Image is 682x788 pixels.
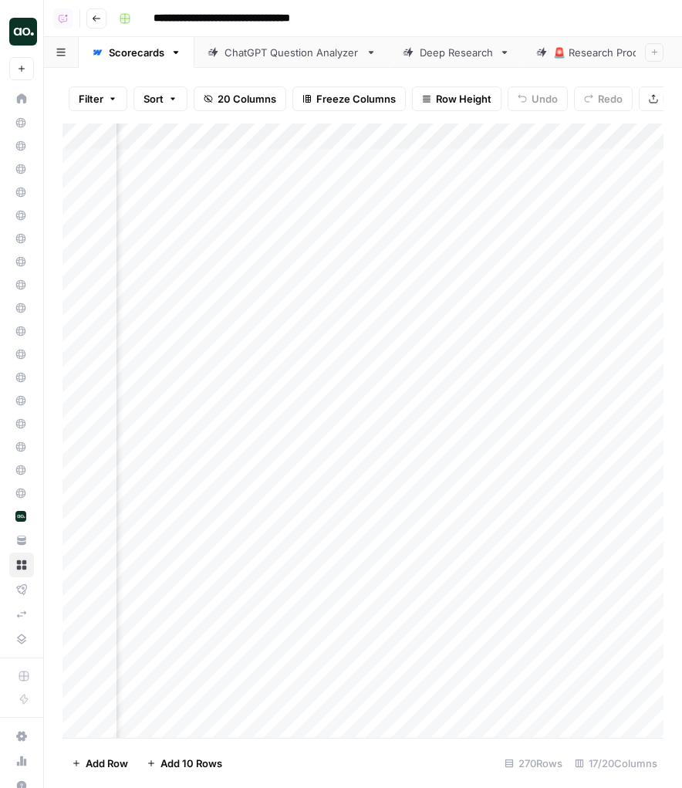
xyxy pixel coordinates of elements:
[160,756,222,771] span: Add 10 Rows
[508,86,568,111] button: Undo
[143,91,164,107] span: Sort
[390,37,523,68] a: Deep Research
[420,45,493,60] div: Deep Research
[9,86,34,111] a: Home
[9,724,34,749] a: Settings
[292,86,406,111] button: Freeze Columns
[498,751,569,776] div: 270 Rows
[69,86,127,111] button: Filter
[9,749,34,773] a: Usage
[574,86,633,111] button: Redo
[62,751,137,776] button: Add Row
[436,91,491,107] span: Row Height
[79,91,103,107] span: Filter
[15,511,26,522] img: yjux4x3lwinlft1ym4yif8lrli78
[316,91,396,107] span: Freeze Columns
[225,45,360,60] div: ChatGPT Question Analyzer
[569,751,663,776] div: 17/20 Columns
[598,91,623,107] span: Redo
[137,751,231,776] button: Add 10 Rows
[9,577,34,602] a: Flightpath
[79,37,194,68] a: Scorecards
[9,627,34,651] a: Data Library
[9,18,37,46] img: AirOps Logo
[218,91,276,107] span: 20 Columns
[9,602,34,627] a: Syncs
[86,756,128,771] span: Add Row
[133,86,187,111] button: Sort
[9,528,34,553] a: Your Data
[109,45,164,60] div: Scorecards
[194,86,286,111] button: 20 Columns
[412,86,501,111] button: Row Height
[9,12,34,51] button: Workspace: AirOps
[532,91,558,107] span: Undo
[9,553,34,577] a: Browse
[194,37,390,68] a: ChatGPT Question Analyzer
